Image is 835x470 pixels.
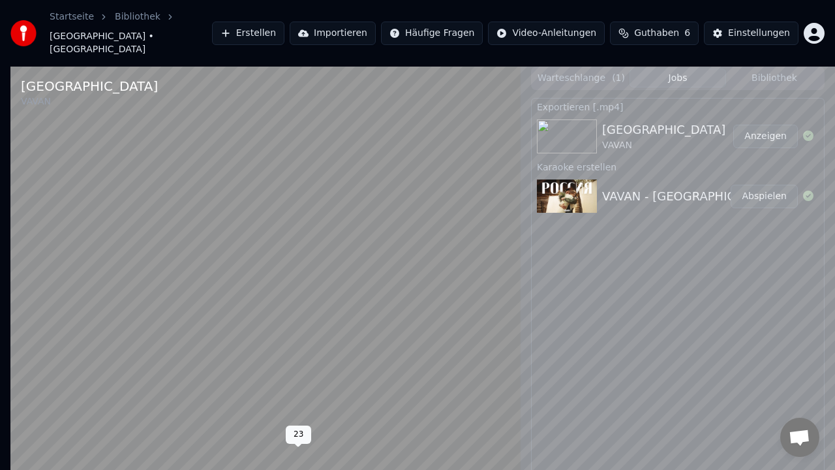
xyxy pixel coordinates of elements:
div: [GEOGRAPHIC_DATA] [21,77,158,95]
div: [GEOGRAPHIC_DATA] [602,121,725,139]
nav: breadcrumb [50,10,212,56]
span: ( 1 ) [612,72,625,85]
button: Abspielen [731,185,798,208]
div: 23 [286,426,311,444]
img: youka [10,20,37,46]
div: Einstellungen [728,27,790,40]
div: VAVAN - [GEOGRAPHIC_DATA] [602,187,776,206]
div: Chat öffnen [780,418,819,457]
div: Exportieren [.mp4] [532,99,824,114]
a: Bibliothek [115,10,160,23]
span: [GEOGRAPHIC_DATA] • [GEOGRAPHIC_DATA] [50,30,212,56]
a: Startseite [50,10,94,23]
button: Einstellungen [704,22,798,45]
button: Jobs [630,69,726,87]
button: Bibliothek [726,69,823,87]
div: Karaoke erstellen [532,159,824,174]
button: Video-Anleitungen [488,22,605,45]
span: Guthaben [634,27,679,40]
button: Häufige Fragen [381,22,483,45]
button: Importieren [290,22,376,45]
div: VAVAN [21,95,158,108]
button: Anzeigen [733,125,798,148]
div: VAVAN [602,139,725,152]
button: Warteschlange [533,69,630,87]
button: Erstellen [212,22,284,45]
button: Guthaben6 [610,22,699,45]
span: 6 [684,27,690,40]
